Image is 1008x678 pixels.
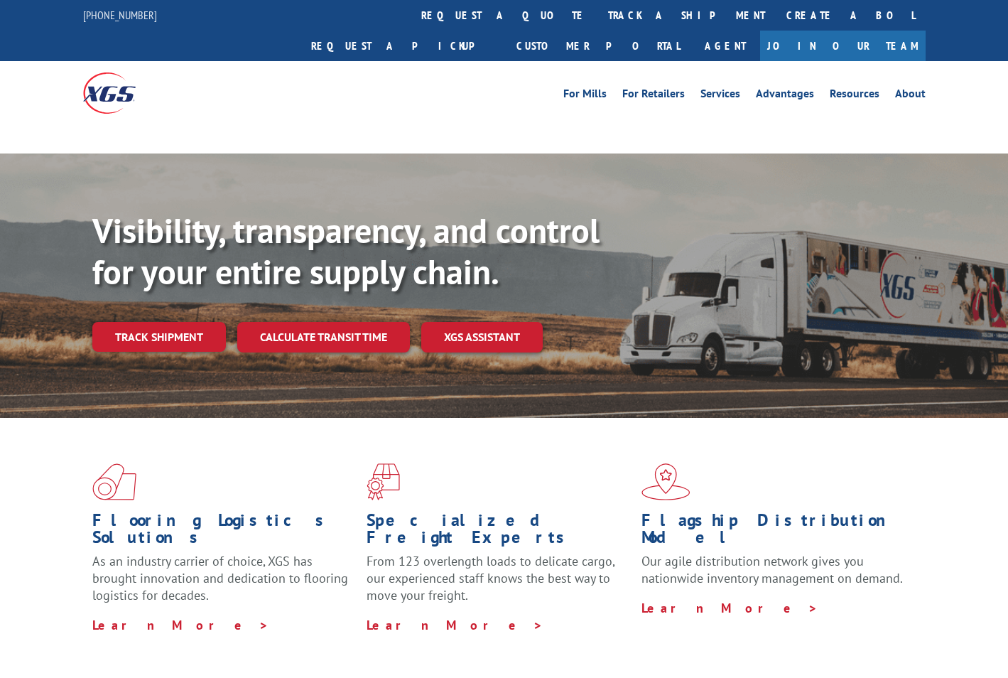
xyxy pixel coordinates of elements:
[367,617,543,633] a: Learn More >
[830,88,879,104] a: Resources
[367,512,630,553] h1: Specialized Freight Experts
[506,31,690,61] a: Customer Portal
[563,88,607,104] a: For Mills
[641,512,905,553] h1: Flagship Distribution Model
[92,512,356,553] h1: Flooring Logistics Solutions
[92,322,226,352] a: Track shipment
[700,88,740,104] a: Services
[367,553,630,616] p: From 123 overlength loads to delicate cargo, our experienced staff knows the best way to move you...
[641,600,818,616] a: Learn More >
[895,88,926,104] a: About
[92,208,600,294] b: Visibility, transparency, and control for your entire supply chain.
[756,88,814,104] a: Advantages
[421,322,543,353] a: XGS ASSISTANT
[622,88,685,104] a: For Retailers
[300,31,506,61] a: Request a pickup
[690,31,760,61] a: Agent
[92,553,348,603] span: As an industry carrier of choice, XGS has brought innovation and dedication to flooring logistics...
[641,463,690,500] img: xgs-icon-flagship-distribution-model-red
[92,463,136,500] img: xgs-icon-total-supply-chain-intelligence-red
[760,31,926,61] a: Join Our Team
[237,322,410,353] a: Calculate transit time
[641,553,903,586] span: Our agile distribution network gives you nationwide inventory management on demand.
[83,8,157,22] a: [PHONE_NUMBER]
[367,463,400,500] img: xgs-icon-focused-on-flooring-red
[92,617,269,633] a: Learn More >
